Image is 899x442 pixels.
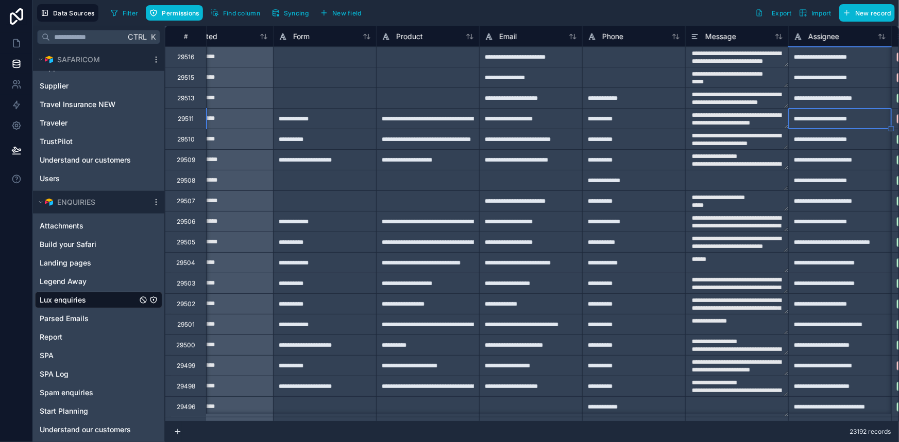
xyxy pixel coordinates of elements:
[35,366,162,382] div: SPA Log
[35,347,162,364] div: SPA
[499,31,517,42] span: Email
[705,31,736,42] span: Message
[35,329,162,345] div: Report
[268,5,312,21] button: Syncing
[40,313,89,324] span: Parsed Emails
[40,239,96,250] span: Build your Safari
[293,31,310,42] span: Form
[35,384,162,401] div: Spam enquiries
[602,31,623,42] span: Phone
[177,74,194,82] div: 29515
[35,115,162,131] div: Traveler
[40,369,69,379] span: SPA Log
[177,238,195,246] div: 29505
[40,239,137,250] a: Build your Safari
[53,9,95,17] span: Data Sources
[40,406,137,416] a: Start Planning
[396,31,423,42] span: Product
[40,350,137,361] a: SPA
[284,9,309,17] span: Syncing
[177,382,195,391] div: 29498
[45,56,53,64] img: Airtable Logo
[149,33,157,41] span: K
[332,9,362,17] span: New field
[35,236,162,253] div: Build your Safari
[40,425,131,435] span: Understand our customers
[40,155,137,165] a: Understand our customers
[40,387,137,398] a: Spam enquiries
[752,4,795,22] button: Export
[177,403,195,411] div: 29496
[123,9,139,17] span: Filter
[127,30,148,43] span: Ctrl
[772,9,792,17] span: Export
[35,152,162,168] div: Understand our customers
[177,321,195,329] div: 29501
[176,259,195,267] div: 29504
[40,173,137,184] a: Users
[177,53,194,61] div: 29516
[40,425,137,435] a: Understand our customers
[207,5,264,21] button: Find column
[855,9,891,17] span: New record
[37,4,98,22] button: Data Sources
[40,276,87,287] span: Legend Away
[35,195,148,209] button: Airtable LogoENQUIRIES
[146,5,202,21] button: Permissions
[162,9,199,17] span: Permissions
[40,155,131,165] span: Understand our customers
[40,99,137,110] a: Travel Insurance NEW
[40,221,137,231] a: Attachments
[35,133,162,150] div: TrustPilot
[176,341,195,349] div: 29500
[35,292,162,308] div: Lux enquiries
[40,313,137,324] a: Parsed Emails
[177,135,195,144] div: 29510
[40,99,115,110] span: Travel Insurance NEW
[40,295,86,305] span: Lux enquiries
[268,5,316,21] a: Syncing
[35,218,162,234] div: Attachments
[40,332,137,342] a: Report
[177,279,195,288] div: 29503
[40,118,67,128] span: Traveler
[316,5,365,21] button: New field
[40,136,137,147] a: TrustPilot
[40,258,91,268] span: Landing pages
[57,55,100,65] span: SAFARICOM
[35,96,162,113] div: Travel Insurance NEW
[177,94,194,102] div: 29513
[40,276,137,287] a: Legend Away
[811,9,832,17] span: Import
[35,78,162,94] div: Supplier
[146,5,207,21] a: Permissions
[40,173,60,184] span: Users
[177,176,195,185] div: 29508
[40,369,137,379] a: SPA Log
[808,31,839,42] span: Assignee
[177,156,195,164] div: 29509
[107,5,142,21] button: Filter
[40,81,137,91] a: Supplier
[40,221,83,231] span: Attachments
[795,4,835,22] button: Import
[177,218,195,226] div: 29506
[177,197,195,205] div: 29507
[35,421,162,438] div: Understand our customers
[35,52,148,67] button: Airtable LogoSAFARICOM
[850,428,891,436] span: 23192 records
[35,310,162,327] div: Parsed Emails
[35,403,162,419] div: Start Planning
[40,387,93,398] span: Spam enquiries
[33,48,164,441] div: scrollable content
[223,9,260,17] span: Find column
[177,362,195,370] div: 29499
[35,170,162,187] div: Users
[40,295,137,305] a: Lux enquiries
[40,81,69,91] span: Supplier
[835,4,895,22] a: New record
[35,255,162,271] div: Landing pages
[177,300,195,308] div: 29502
[40,406,88,416] span: Start Planning
[40,258,137,268] a: Landing pages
